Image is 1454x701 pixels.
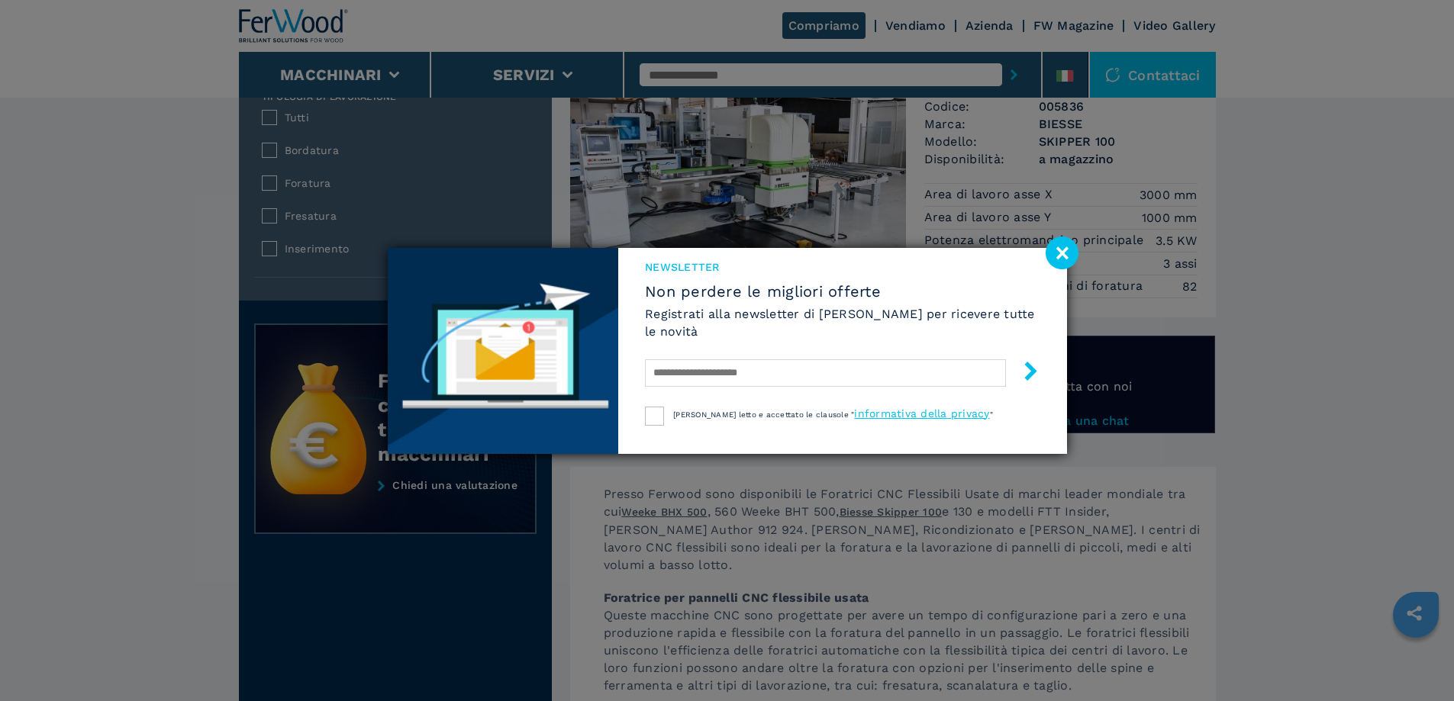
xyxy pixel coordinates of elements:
span: [PERSON_NAME] letto e accettato le clausole " [673,410,854,419]
span: Non perdere le migliori offerte [645,282,1040,301]
a: informativa della privacy [854,407,989,420]
span: " [990,410,993,419]
button: submit-button [1006,355,1040,391]
h6: Registrati alla newsletter di [PERSON_NAME] per ricevere tutte le novità [645,305,1040,340]
span: NEWSLETTER [645,259,1040,275]
img: Newsletter image [388,248,619,454]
